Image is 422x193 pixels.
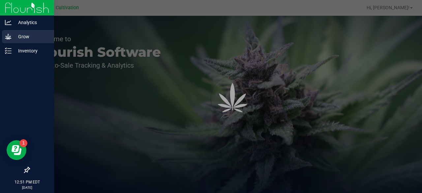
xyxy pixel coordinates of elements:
[12,18,51,26] p: Analytics
[19,139,27,147] iframe: Resource center unread badge
[3,179,51,185] p: 12:51 PM EDT
[12,33,51,41] p: Grow
[3,185,51,190] p: [DATE]
[5,33,12,40] inline-svg: Grow
[7,140,26,160] iframe: Resource center
[5,19,12,26] inline-svg: Analytics
[12,47,51,55] p: Inventory
[5,48,12,54] inline-svg: Inventory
